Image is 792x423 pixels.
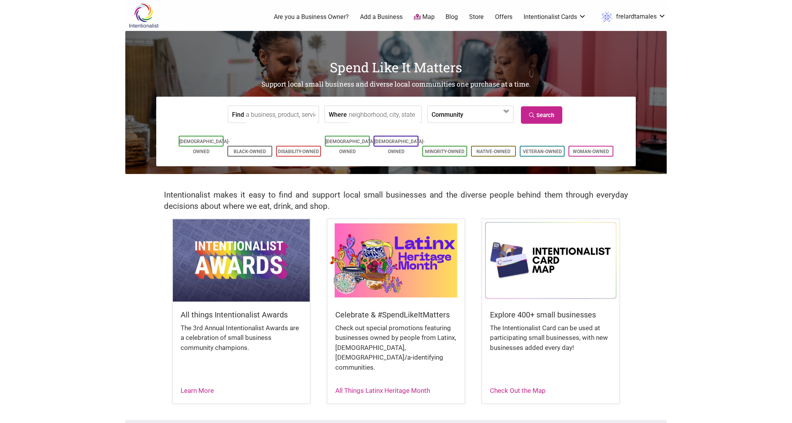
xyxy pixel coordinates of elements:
[469,13,484,21] a: Store
[274,13,349,21] a: Are you a Business Owner?
[181,387,214,394] a: Learn More
[349,106,420,123] input: neighborhood, city, state
[232,106,244,123] label: Find
[425,149,464,154] a: Minority-Owned
[179,139,230,154] a: [DEMOGRAPHIC_DATA]-Owned
[597,10,666,24] a: frelardtamales
[173,219,310,301] img: Intentionalist Awards
[374,139,425,154] a: [DEMOGRAPHIC_DATA]-Owned
[495,13,512,21] a: Offers
[524,13,586,21] a: Intentionalist Cards
[490,387,546,394] a: Check Out the Map
[360,13,403,21] a: Add a Business
[445,13,458,21] a: Blog
[164,189,628,212] h2: Intentionalist makes it easy to find and support local small businesses and the diverse people be...
[490,309,611,320] h5: Explore 400+ small businesses
[432,106,463,123] label: Community
[246,106,317,123] input: a business, product, service
[476,149,510,154] a: Native-Owned
[278,149,319,154] a: Disability-Owned
[181,323,302,361] div: The 3rd Annual Intentionalist Awards are a celebration of small business community champions.
[326,139,376,154] a: [DEMOGRAPHIC_DATA]-Owned
[329,106,347,123] label: Where
[523,149,562,154] a: Veteran-Owned
[125,58,667,77] h1: Spend Like It Matters
[335,323,457,380] div: Check out special promotions featuring businesses owned by people from Latinx, [DEMOGRAPHIC_DATA]...
[234,149,266,154] a: Black-Owned
[125,80,667,89] h2: Support local small business and diverse local communities one purchase at a time.
[573,149,609,154] a: Woman-Owned
[482,219,619,301] img: Intentionalist Card Map
[328,219,464,301] img: Latinx / Hispanic Heritage Month
[335,309,457,320] h5: Celebrate & #SpendLikeItMatters
[125,3,162,28] img: Intentionalist
[414,13,435,22] a: Map
[490,323,611,361] div: The Intentionalist Card can be used at participating small businesses, with new businesses added ...
[181,309,302,320] h5: All things Intentionalist Awards
[521,106,562,124] a: Search
[335,387,430,394] a: All Things Latinx Heritage Month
